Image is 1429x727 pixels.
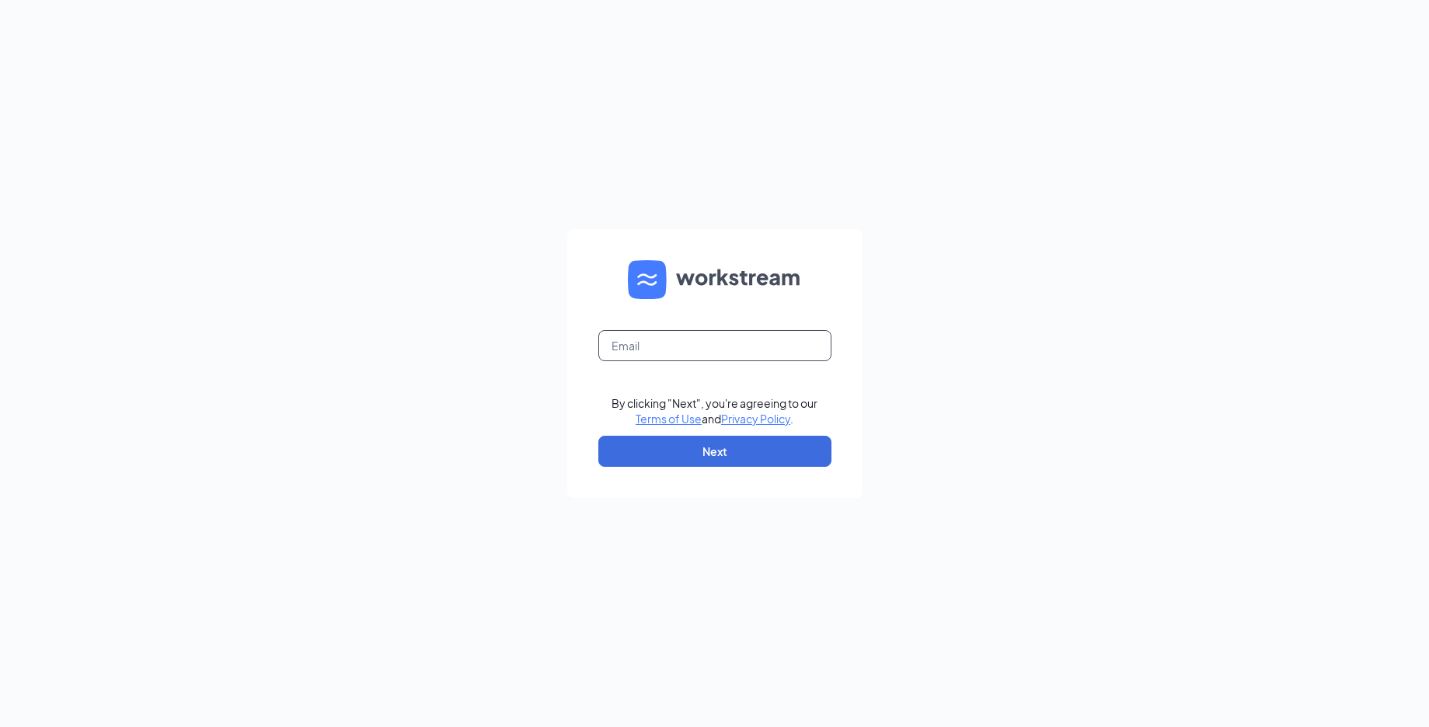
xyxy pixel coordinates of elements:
[612,395,817,426] div: By clicking "Next", you're agreeing to our and .
[721,412,790,426] a: Privacy Policy
[598,330,831,361] input: Email
[598,436,831,467] button: Next
[636,412,702,426] a: Terms of Use
[628,260,802,299] img: WS logo and Workstream text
